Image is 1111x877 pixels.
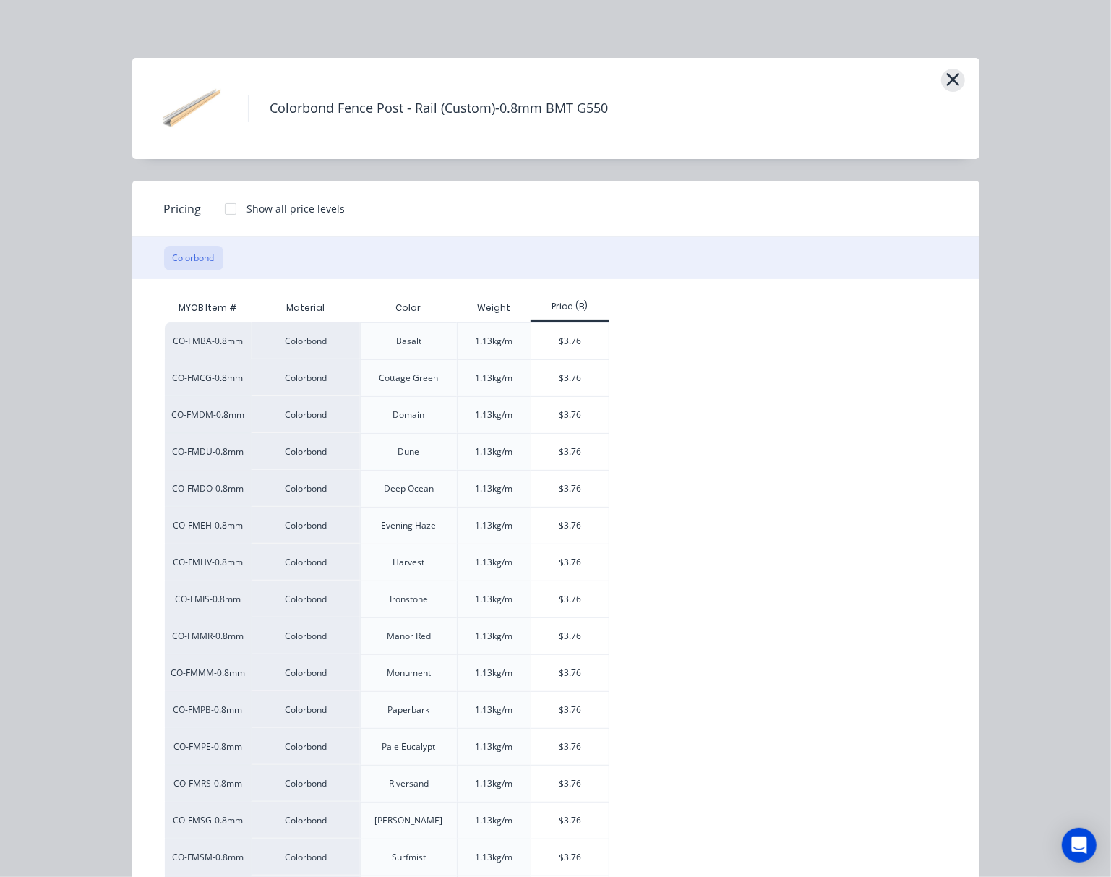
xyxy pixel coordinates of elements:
[382,740,435,753] div: Pale Eucalypt
[248,95,630,122] h4: Colorbond Fence Post - Rail (Custom)-0.8mm BMT G550
[1062,828,1097,863] div: Open Intercom Messenger
[165,839,252,876] div: CO-FMSM-0.8mm
[392,851,426,864] div: Surfmist
[396,335,421,348] div: Basalt
[476,556,513,569] div: 1.13kg/m
[252,802,360,839] div: Colorbond
[165,691,252,728] div: CO-FMPB-0.8mm
[165,654,252,691] div: CO-FMMM-0.8mm
[531,300,609,313] div: Price (B)
[531,618,609,654] div: $3.76
[165,470,252,507] div: CO-FMDO-0.8mm
[384,482,434,495] div: Deep Ocean
[393,408,424,422] div: Domain
[165,359,252,396] div: CO-FMCG-0.8mm
[476,851,513,864] div: 1.13kg/m
[531,692,609,728] div: $3.76
[531,397,609,433] div: $3.76
[252,359,360,396] div: Colorbond
[252,617,360,654] div: Colorbond
[476,593,513,606] div: 1.13kg/m
[476,777,513,790] div: 1.13kg/m
[466,290,522,326] div: Weight
[476,630,513,643] div: 1.13kg/m
[381,519,436,532] div: Evening Haze
[252,654,360,691] div: Colorbond
[531,581,609,617] div: $3.76
[164,246,223,270] button: Colorbond
[252,322,360,359] div: Colorbond
[476,519,513,532] div: 1.13kg/m
[384,290,432,326] div: Color
[389,777,429,790] div: Riversand
[476,335,513,348] div: 1.13kg/m
[476,372,513,385] div: 1.13kg/m
[531,839,609,876] div: $3.76
[398,445,419,458] div: Dune
[252,728,360,765] div: Colorbond
[165,617,252,654] div: CO-FMMR-0.8mm
[252,544,360,581] div: Colorbond
[531,803,609,839] div: $3.76
[165,396,252,433] div: CO-FMDM-0.8mm
[390,593,428,606] div: Ironstone
[476,482,513,495] div: 1.13kg/m
[165,544,252,581] div: CO-FMHV-0.8mm
[165,433,252,470] div: CO-FMDU-0.8mm
[531,360,609,396] div: $3.76
[165,507,252,544] div: CO-FMEH-0.8mm
[165,728,252,765] div: CO-FMPE-0.8mm
[154,72,226,145] img: Colorbond Fence Post - Rail (Custom)-0.8mm BMT G550
[531,655,609,691] div: $3.76
[476,814,513,827] div: 1.13kg/m
[252,765,360,802] div: Colorbond
[476,445,513,458] div: 1.13kg/m
[252,839,360,876] div: Colorbond
[165,765,252,802] div: CO-FMRS-0.8mm
[476,740,513,753] div: 1.13kg/m
[164,200,202,218] span: Pricing
[252,581,360,617] div: Colorbond
[379,372,438,385] div: Cottage Green
[165,581,252,617] div: CO-FMIS-0.8mm
[531,471,609,507] div: $3.76
[531,544,609,581] div: $3.76
[374,814,442,827] div: [PERSON_NAME]
[531,766,609,802] div: $3.76
[165,294,252,322] div: MYOB Item #
[252,294,360,322] div: Material
[252,433,360,470] div: Colorbond
[387,703,429,716] div: Paperbark
[531,508,609,544] div: $3.76
[252,691,360,728] div: Colorbond
[531,434,609,470] div: $3.76
[165,802,252,839] div: CO-FMSG-0.8mm
[387,667,431,680] div: Monument
[252,507,360,544] div: Colorbond
[476,408,513,422] div: 1.13kg/m
[165,322,252,359] div: CO-FMBA-0.8mm
[476,667,513,680] div: 1.13kg/m
[387,630,431,643] div: Manor Red
[252,396,360,433] div: Colorbond
[531,323,609,359] div: $3.76
[476,703,513,716] div: 1.13kg/m
[252,470,360,507] div: Colorbond
[531,729,609,765] div: $3.76
[393,556,424,569] div: Harvest
[247,201,346,216] div: Show all price levels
